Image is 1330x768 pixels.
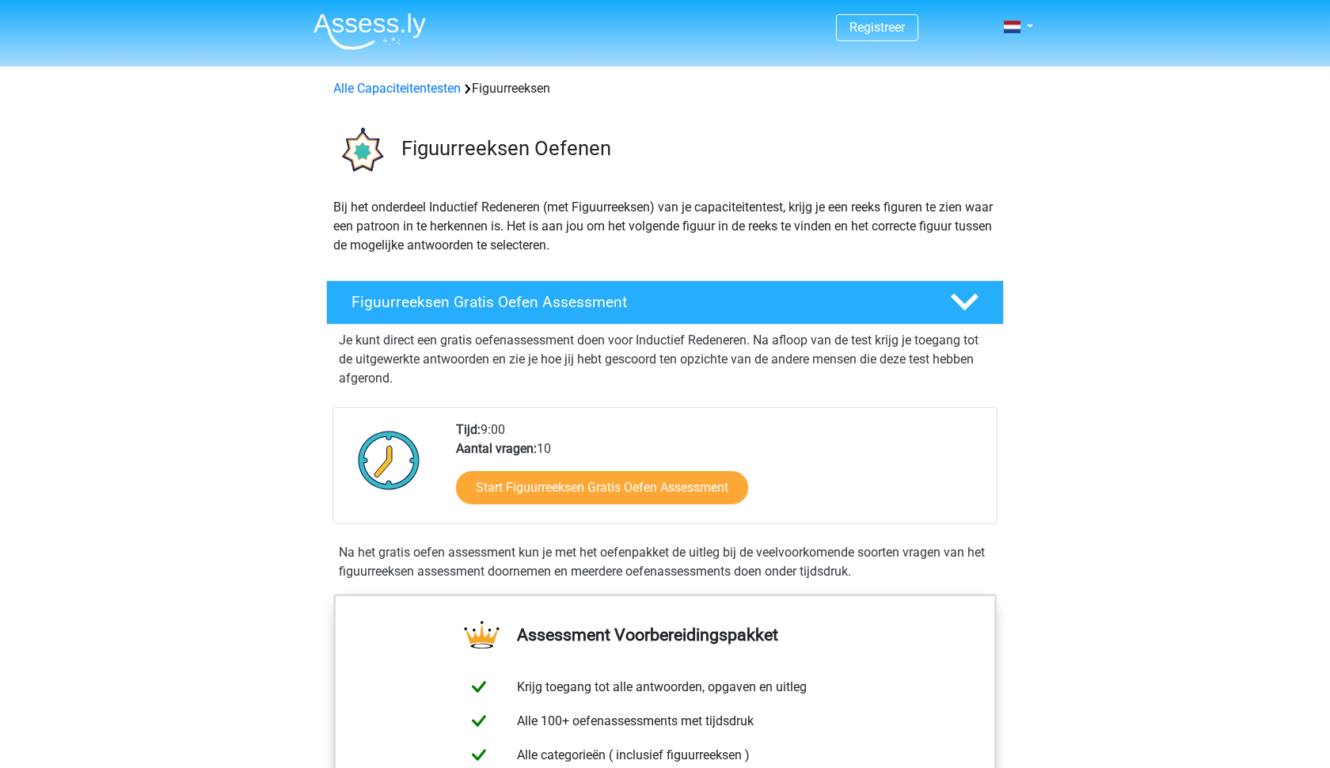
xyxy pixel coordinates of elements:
a: Registreer [849,20,905,35]
img: figuurreeksen [327,117,394,184]
img: Klok [349,420,429,500]
a: Alle Capaciteitentesten [333,81,461,96]
h3: Figuurreeksen Oefenen [401,136,991,161]
b: Aantal vragen: [456,441,537,456]
p: Bij het onderdeel Inductief Redeneren (met Figuurreeksen) van je capaciteitentest, krijg je een r... [333,198,997,255]
div: 9:00 10 [444,420,996,523]
b: Tijd: [456,422,481,437]
div: Figuurreeksen [327,79,1003,98]
a: Figuurreeksen Gratis Oefen Assessment [320,280,1010,325]
p: Je kunt direct een gratis oefenassessment doen voor Inductief Redeneren. Na afloop van de test kr... [339,331,991,388]
a: Start Figuurreeksen Gratis Oefen Assessment [456,471,748,504]
h4: Figuurreeksen Gratis Oefen Assessment [351,293,925,311]
img: Assessly [313,13,426,50]
div: Na het gratis oefen assessment kun je met het oefenpakket de uitleg bij de veelvoorkomende soorte... [332,543,997,581]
